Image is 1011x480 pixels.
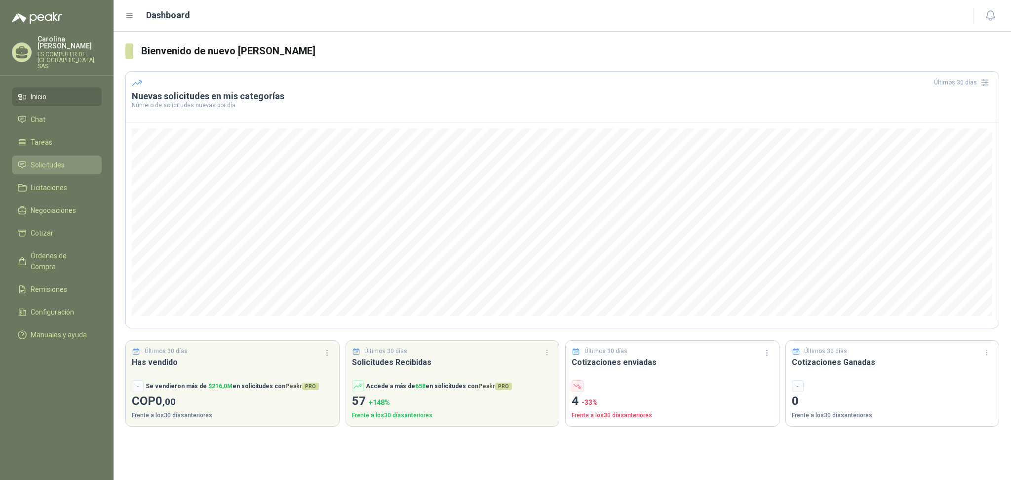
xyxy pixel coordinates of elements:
span: 658 [415,383,426,390]
span: ,00 [162,396,176,407]
p: Frente a los 30 días anteriores [132,411,333,420]
a: Tareas [12,133,102,152]
p: 57 [352,392,553,411]
a: Remisiones [12,280,102,299]
span: Licitaciones [31,182,67,193]
span: PRO [302,383,319,390]
img: Logo peakr [12,12,62,24]
h3: Has vendido [132,356,333,368]
span: Configuración [31,307,74,318]
a: Cotizar [12,224,102,242]
span: Negociaciones [31,205,76,216]
h3: Bienvenido de nuevo [PERSON_NAME] [141,43,999,59]
span: Inicio [31,91,46,102]
h3: Cotizaciones enviadas [572,356,773,368]
span: Solicitudes [31,160,65,170]
a: Manuales y ayuda [12,325,102,344]
p: Frente a los 30 días anteriores [572,411,773,420]
a: Órdenes de Compra [12,246,102,276]
span: Órdenes de Compra [31,250,92,272]
p: COP [132,392,333,411]
span: -33 % [582,399,598,406]
p: Últimos 30 días [584,347,627,356]
a: Chat [12,110,102,129]
a: Licitaciones [12,178,102,197]
p: Frente a los 30 días anteriores [352,411,553,420]
div: - [132,380,144,392]
div: - [792,380,804,392]
span: PRO [495,383,512,390]
p: Número de solicitudes nuevas por día [132,102,993,108]
p: Últimos 30 días [364,347,407,356]
div: Últimos 30 días [934,75,993,90]
span: + 148 % [369,399,390,406]
span: Remisiones [31,284,67,295]
p: Últimos 30 días [145,347,188,356]
p: 0 [792,392,993,411]
p: Frente a los 30 días anteriores [792,411,993,420]
span: Tareas [31,137,52,148]
h1: Dashboard [146,8,190,22]
p: 4 [572,392,773,411]
span: 0 [156,394,176,408]
span: $ 216,0M [208,383,233,390]
span: Chat [31,114,45,125]
a: Solicitudes [12,156,102,174]
p: Se vendieron más de en solicitudes con [146,382,319,391]
span: Manuales y ayuda [31,329,87,340]
span: Cotizar [31,228,53,239]
p: Accede a más de en solicitudes con [366,382,512,391]
a: Inicio [12,87,102,106]
a: Negociaciones [12,201,102,220]
p: FS COMPUTER DE [GEOGRAPHIC_DATA] SAS [38,51,102,69]
span: Peakr [285,383,319,390]
a: Configuración [12,303,102,321]
h3: Cotizaciones Ganadas [792,356,993,368]
p: Últimos 30 días [804,347,847,356]
span: Peakr [478,383,512,390]
p: Carolina [PERSON_NAME] [38,36,102,49]
h3: Solicitudes Recibidas [352,356,553,368]
h3: Nuevas solicitudes en mis categorías [132,90,993,102]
